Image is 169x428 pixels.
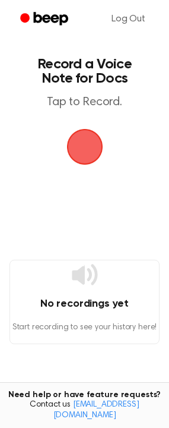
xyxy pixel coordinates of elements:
a: Log Out [100,5,157,33]
a: Beep [12,8,79,31]
h4: No recordings yet [10,296,159,312]
img: Beep Logo [67,129,103,165]
span: Contact us [7,400,162,421]
p: Tap to Record. [21,95,148,110]
p: Start recording to see your history here! [10,322,159,334]
h1: Record a Voice Note for Docs [21,57,148,86]
a: [EMAIL_ADDRESS][DOMAIN_NAME] [53,401,139,420]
